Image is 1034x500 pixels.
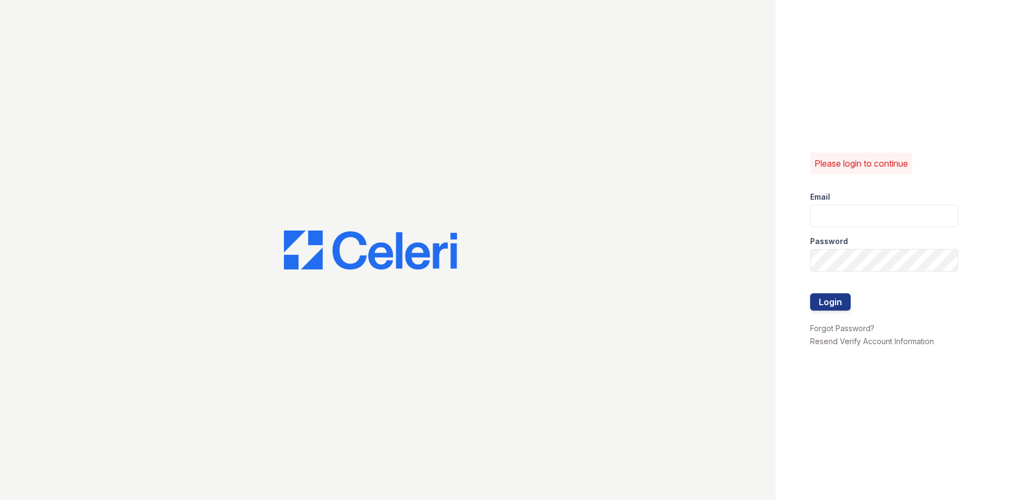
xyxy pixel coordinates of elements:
p: Please login to continue [814,157,908,170]
a: Forgot Password? [810,324,874,333]
img: CE_Logo_Blue-a8612792a0a2168367f1c8372b55b34899dd931a85d93a1a3d3e32e68fde9ad4.png [284,231,457,269]
label: Email [810,192,830,202]
a: Resend Verify Account Information [810,337,934,346]
label: Password [810,236,848,247]
button: Login [810,293,851,311]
